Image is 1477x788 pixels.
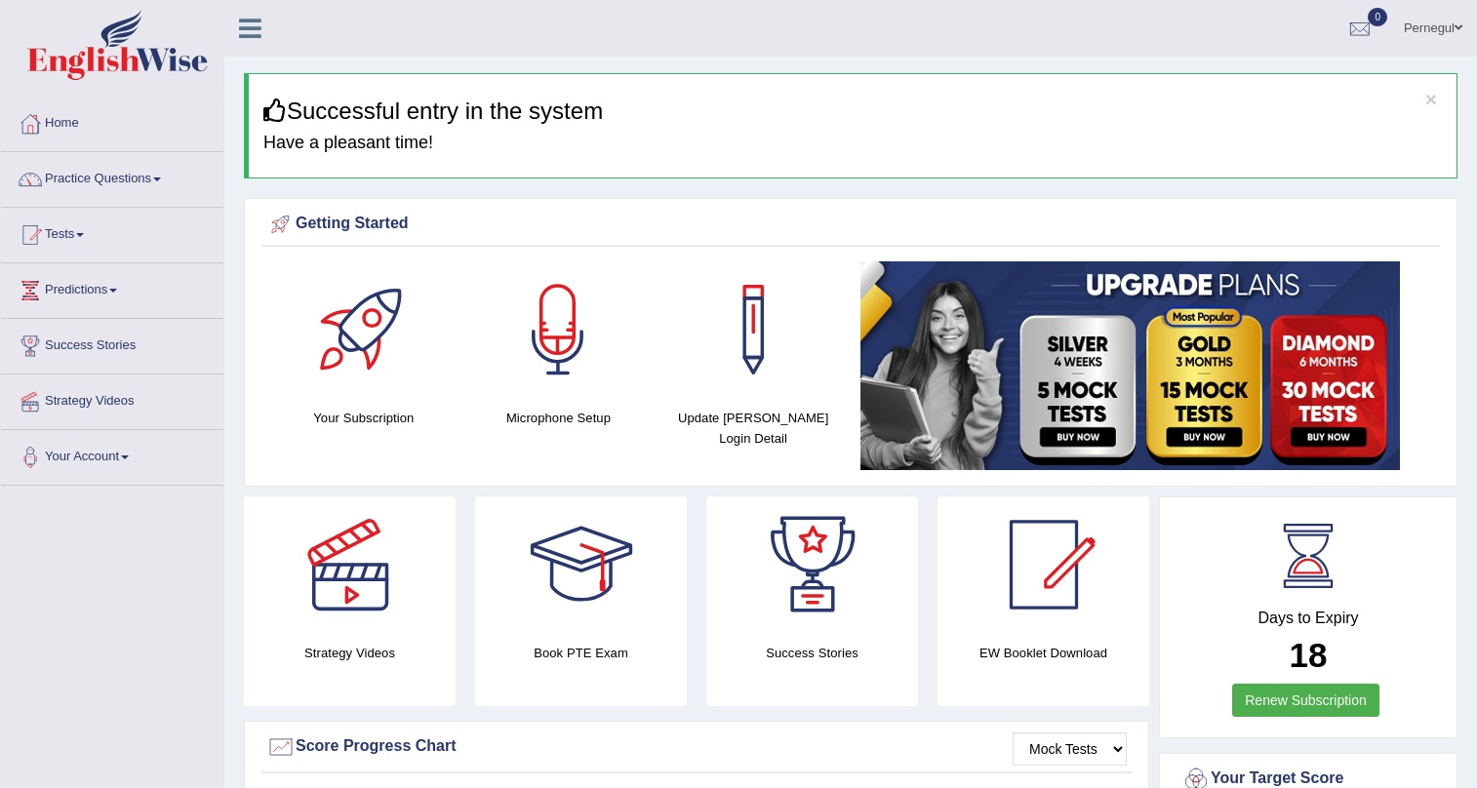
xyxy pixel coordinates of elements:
button: × [1425,89,1437,109]
a: Strategy Videos [1,374,223,423]
div: Score Progress Chart [266,732,1127,762]
h4: Strategy Videos [244,643,456,663]
b: 18 [1290,636,1328,674]
a: Renew Subscription [1232,684,1379,717]
h4: Book PTE Exam [475,643,687,663]
a: Success Stories [1,319,223,368]
h4: Microphone Setup [471,408,647,428]
div: Getting Started [266,210,1435,239]
h4: Success Stories [706,643,918,663]
h3: Successful entry in the system [263,98,1442,124]
a: Predictions [1,263,223,312]
img: small5.jpg [860,261,1400,470]
h4: Update [PERSON_NAME] Login Detail [665,408,841,449]
span: 0 [1368,8,1387,26]
a: Practice Questions [1,152,223,201]
a: Tests [1,208,223,256]
a: Home [1,97,223,145]
a: Your Account [1,430,223,479]
h4: Your Subscription [276,408,452,428]
h4: Have a pleasant time! [263,134,1442,153]
h4: Days to Expiry [1181,610,1435,627]
h4: EW Booklet Download [938,643,1149,663]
